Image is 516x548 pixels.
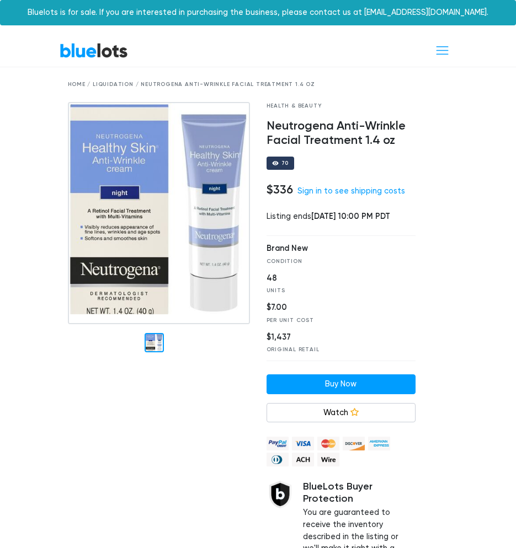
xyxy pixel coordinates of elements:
[317,453,339,466] img: wire-908396882fe19aaaffefbd8e17b12f2f29708bd78693273c0e28e3a24408487f.png
[368,437,390,450] img: american_express-ae2a9f97a040b4b41f6397f7637041a5861d5f99d0716c09922aba4e24c8547d.png
[267,119,416,148] h4: Neutrogena Anti-Wrinkle Facial Treatment 1.4 oz
[292,453,314,466] img: ach-b7992fed28a4f97f893c574229be66187b9afb3f1a8d16a4691d3d3140a8ab00.png
[267,346,401,354] div: Original Retail
[267,403,416,423] a: Watch
[303,481,416,504] h5: BlueLots Buyer Protection
[428,40,457,61] button: Toggle navigation
[267,374,416,394] a: Buy Now
[267,331,401,343] div: $1,437
[343,437,365,450] img: discover-82be18ecfda2d062aad2762c1ca80e2d36a4073d45c9e0ffae68cd515fbd3d32.png
[267,102,416,110] div: Health & Beauty
[311,211,390,221] span: [DATE] 10:00 PM PDT
[297,186,405,196] a: Sign in to see shipping costs
[317,437,339,450] img: mastercard-42073d1d8d11d6635de4c079ffdb20a4f30a903dc55d1612383a1b395dd17f39.png
[68,102,250,325] img: e56ee0fc-c612-4436-89ed-c232c9986c12-1754877726.jpg
[68,80,449,89] div: Home / Liquidation / Neutrogena Anti-Wrinkle Facial Treatment 1.4 oz
[281,160,289,166] div: 70
[267,316,401,325] div: Per Unit Cost
[267,182,293,197] h4: $336
[267,211,416,223] div: Listing ends
[267,453,289,466] img: diners_club-c48f30131b33b1bb0e5d0e2dbd43a8bea4cb12cb2961413e2f4250e06c020426.png
[267,481,294,508] img: buyer_protection_shield-3b65640a83011c7d3ede35a8e5a80bfdfaa6a97447f0071c1475b91a4b0b3d01.png
[60,42,128,58] a: BlueLots
[267,302,401,314] div: $7.00
[267,437,289,450] img: paypal_credit-80455e56f6e1299e8d57f40c0dcee7b8cd4ae79b9eccbfc37e2480457ba36de9.png
[267,272,401,284] div: 48
[292,437,314,450] img: visa-79caf175f036a155110d1892330093d4c38f53c55c9ec9e2c3a54a56571784bb.png
[267,287,401,295] div: Units
[267,257,401,266] div: Condition
[267,243,401,255] div: Brand New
